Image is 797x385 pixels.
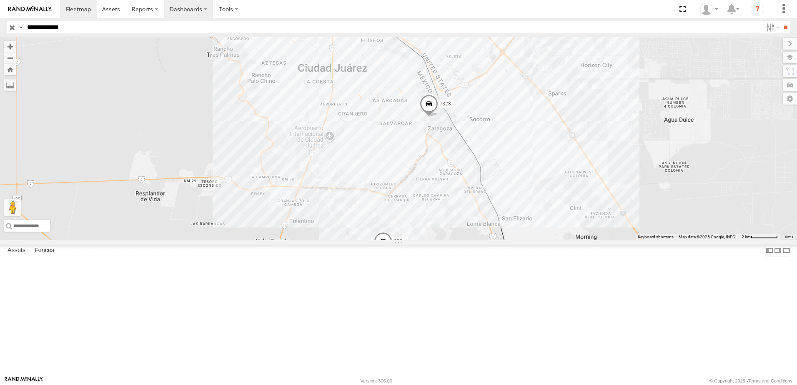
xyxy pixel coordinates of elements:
[748,378,792,383] a: Terms and Conditions
[763,21,781,33] label: Search Filter Options
[782,245,791,257] label: Hide Summary Table
[697,3,721,15] div: omar hernandez
[4,199,21,216] button: Drag Pegman onto the map to open Street View
[709,378,792,383] div: © Copyright 2025 -
[4,52,16,64] button: Zoom out
[4,41,16,52] button: Zoom in
[361,378,392,383] div: Version: 306.00
[784,235,793,239] a: Terms (opens in new tab)
[8,6,52,12] img: rand-logo.svg
[739,234,780,240] button: Map Scale: 2 km per 61 pixels
[783,93,797,105] label: Map Settings
[440,101,451,107] span: 7323
[394,238,402,244] span: 338
[4,79,16,91] label: Measure
[765,245,774,257] label: Dock Summary Table to the Left
[679,235,737,239] span: Map data ©2025 Google, INEGI
[18,21,24,33] label: Search Query
[751,2,764,16] i: ?
[742,235,751,239] span: 2 km
[638,234,674,240] button: Keyboard shortcuts
[3,245,30,256] label: Assets
[4,64,16,75] button: Zoom Home
[30,245,58,256] label: Fences
[5,377,43,385] a: Visit our Website
[774,245,782,257] label: Dock Summary Table to the Right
